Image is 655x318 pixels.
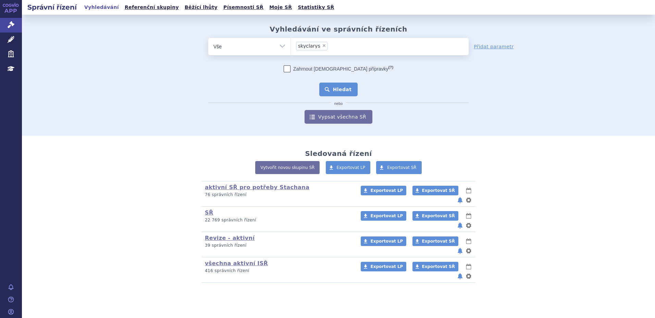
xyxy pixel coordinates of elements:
a: Vyhledávání [82,3,121,12]
h2: Správní řízení [22,2,82,12]
button: notifikace [457,221,464,230]
a: Exportovat SŘ [412,211,458,221]
a: Moje SŘ [267,3,294,12]
span: Exportovat LP [370,213,403,218]
button: lhůty [465,186,472,195]
span: Exportovat LP [337,165,366,170]
a: Exportovat SŘ [376,161,422,174]
a: Revize - aktivní [205,235,255,241]
abbr: (?) [388,65,393,70]
a: Exportovat LP [361,262,406,271]
button: nastavení [465,196,472,204]
p: 39 správních řízení [205,243,352,248]
a: Exportovat SŘ [412,186,458,195]
a: Exportovat LP [326,161,371,174]
span: Exportovat SŘ [422,264,455,269]
p: 22 769 správních řízení [205,217,352,223]
a: Exportovat SŘ [412,262,458,271]
span: Exportovat LP [370,239,403,244]
span: Exportovat SŘ [422,239,455,244]
span: Exportovat SŘ [422,213,455,218]
span: × [322,44,326,48]
h2: Vyhledávání ve správních řízeních [270,25,407,33]
span: Exportovat LP [370,264,403,269]
button: nastavení [465,272,472,280]
a: Exportovat LP [361,211,406,221]
a: Exportovat SŘ [412,236,458,246]
span: Exportovat SŘ [422,188,455,193]
button: nastavení [465,221,472,230]
a: Vypsat všechna SŘ [305,110,372,124]
a: Exportovat LP [361,236,406,246]
p: 76 správních řízení [205,192,352,198]
a: Písemnosti SŘ [221,3,265,12]
button: notifikace [457,272,464,280]
a: Běžící lhůty [183,3,220,12]
button: nastavení [465,247,472,255]
button: lhůty [465,212,472,220]
span: Exportovat LP [370,188,403,193]
span: Exportovat SŘ [387,165,417,170]
span: skyclarys [298,44,320,48]
a: aktivní SŘ pro potřeby Stachana [205,184,309,191]
a: SŘ [205,209,213,216]
button: lhůty [465,262,472,271]
i: nebo [331,102,346,106]
a: Referenční skupiny [123,3,181,12]
p: 416 správních řízení [205,268,352,274]
button: notifikace [457,247,464,255]
label: Zahrnout [DEMOGRAPHIC_DATA] přípravky [284,65,393,72]
a: všechna aktivní ISŘ [205,260,268,267]
a: Statistiky SŘ [296,3,336,12]
a: Přidat parametr [474,43,514,50]
a: Exportovat LP [361,186,406,195]
button: notifikace [457,196,464,204]
h2: Sledovaná řízení [305,149,372,158]
a: Vytvořit novou skupinu SŘ [255,161,320,174]
button: Hledat [319,83,358,96]
button: lhůty [465,237,472,245]
input: skyclarys [330,41,366,50]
